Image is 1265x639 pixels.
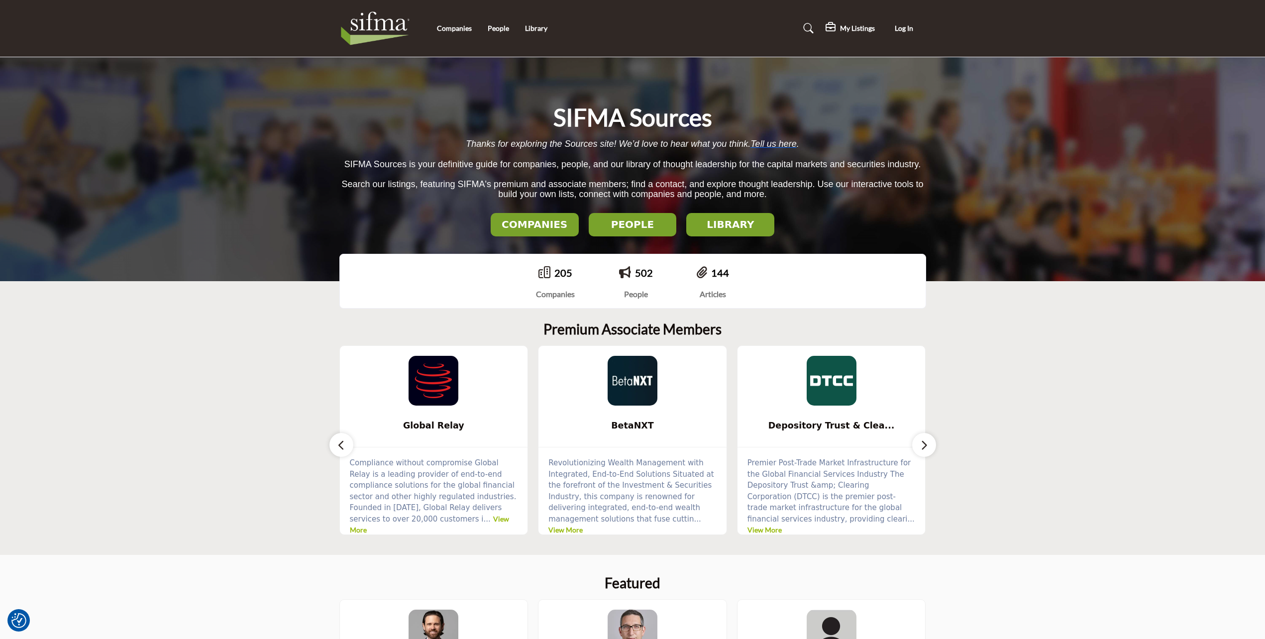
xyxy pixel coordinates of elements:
img: Revisit consent button [11,613,26,628]
span: Search our listings, featuring SIFMA's premium and associate members; find a contact, and explore... [341,179,923,200]
a: Search [794,20,820,36]
a: Tell us here [750,139,796,149]
div: Articles [697,288,729,300]
h2: COMPANIES [494,218,576,230]
span: ... [484,515,491,524]
span: ... [908,515,915,524]
a: People [488,24,509,32]
div: People [619,288,653,300]
img: Depository Trust & Clearing Corporation (DTCC) [807,356,856,406]
h2: LIBRARY [689,218,771,230]
b: BetaNXT [553,413,712,439]
img: BetaNXT [608,356,657,406]
a: 502 [635,267,653,279]
button: PEOPLE [589,213,677,236]
button: LIBRARY [686,213,774,236]
a: View More [747,526,782,534]
span: SIFMA Sources is your definitive guide for companies, people, and our library of thought leadersh... [344,159,921,169]
span: Global Relay [355,419,513,432]
a: Companies [437,24,472,32]
a: View More [548,526,583,534]
p: Compliance without compromise Global Relay is a leading provider of end-to-end compliance solutio... [350,457,518,536]
a: Depository Trust & Clea... [738,413,926,439]
span: Log In [895,24,913,32]
a: Library [525,24,547,32]
span: Thanks for exploring the Sources site! We’d love to hear what you think. . [466,139,799,149]
h1: SIFMA Sources [553,102,712,133]
button: Consent Preferences [11,613,26,628]
h2: PEOPLE [592,218,674,230]
span: Depository Trust & Clea... [752,419,911,432]
img: Site Logo [339,8,417,48]
div: My Listings [826,22,875,34]
button: COMPANIES [491,213,579,236]
h5: My Listings [840,24,875,33]
p: Revolutionizing Wealth Management with Integrated, End-to-End Solutions Situated at the forefront... [548,457,717,536]
b: Global Relay [355,413,513,439]
img: Global Relay [409,356,458,406]
a: BetaNXT [538,413,727,439]
h2: Featured [605,575,660,592]
span: BetaNXT [553,419,712,432]
span: ... [694,515,701,524]
b: Depository Trust & Clearing Corporation (DTCC) [752,413,911,439]
a: 144 [711,267,729,279]
a: Global Relay [340,413,528,439]
button: Log In [882,19,926,38]
div: Companies [536,288,575,300]
p: Premier Post-Trade Market Infrastructure for the Global Financial Services Industry The Depositor... [747,457,916,536]
a: View More [350,515,509,534]
h2: Premium Associate Members [543,321,722,338]
a: 205 [554,267,572,279]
